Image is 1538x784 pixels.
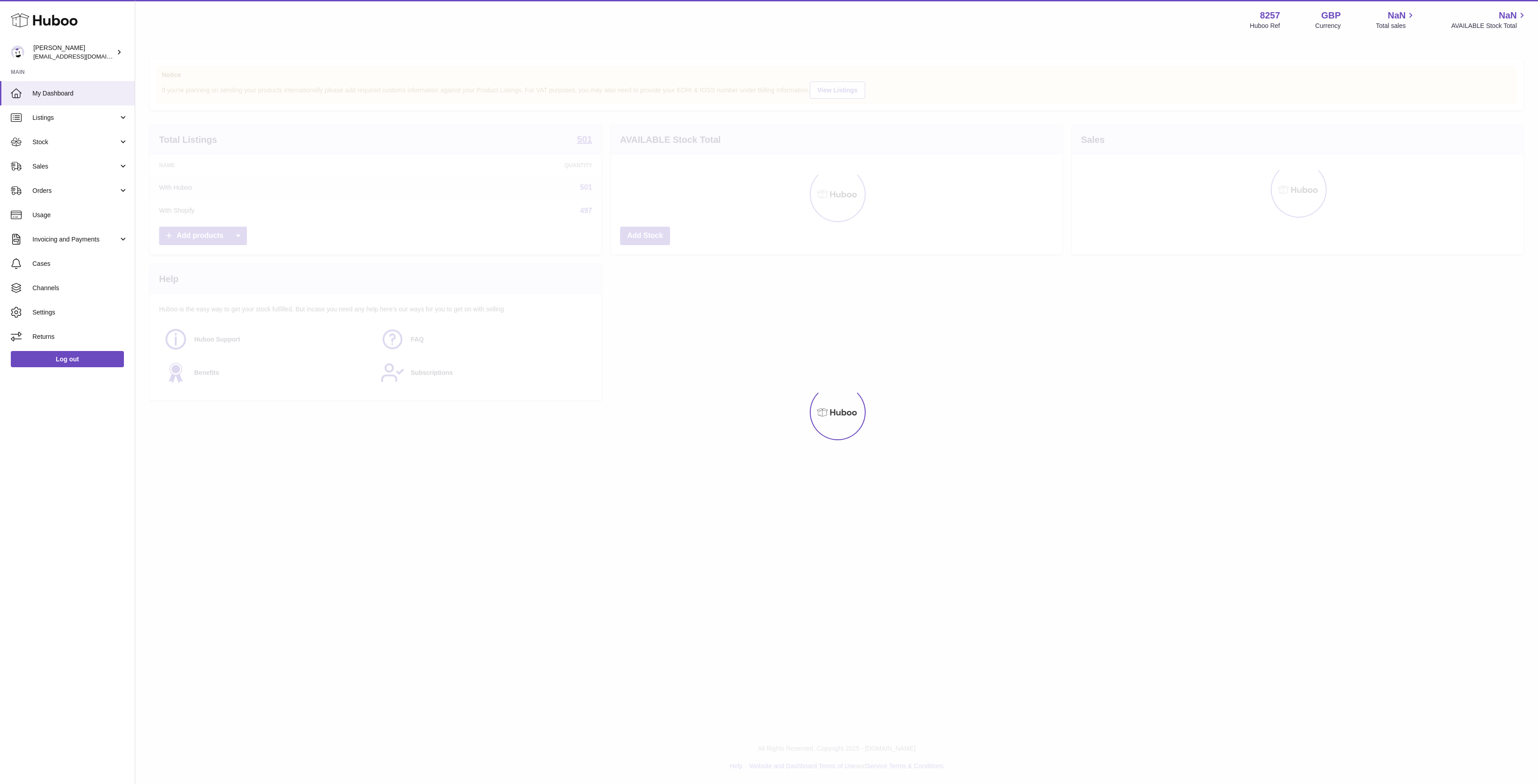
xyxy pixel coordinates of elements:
span: Sales [32,162,119,171]
span: Listings [32,114,119,122]
span: Usage [32,211,128,219]
strong: 8257 [1260,9,1280,22]
span: Cases [32,260,128,268]
span: NaN [1499,9,1517,22]
img: don@skinsgolf.com [11,46,24,59]
span: Channels [32,284,128,292]
span: Returns [32,333,128,341]
span: NaN [1387,9,1406,22]
span: My Dashboard [32,89,128,98]
div: Currency [1315,22,1341,30]
a: NaN AVAILABLE Stock Total [1451,9,1527,30]
span: Orders [32,187,119,195]
span: AVAILABLE Stock Total [1451,22,1527,30]
strong: GBP [1321,9,1341,22]
div: Huboo Ref [1250,22,1280,30]
span: Settings [32,308,128,317]
span: Stock [32,138,119,146]
div: [PERSON_NAME] [33,44,114,61]
span: [EMAIL_ADDRESS][DOMAIN_NAME] [33,53,132,60]
span: Total sales [1376,22,1416,30]
a: Log out [11,351,124,367]
span: Invoicing and Payments [32,235,119,244]
a: NaN Total sales [1376,9,1416,30]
